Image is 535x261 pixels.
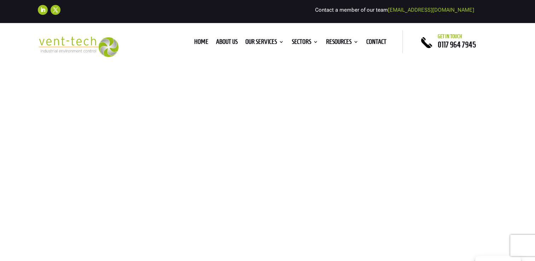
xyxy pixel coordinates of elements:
span: Contact a member of our team [315,7,474,13]
a: Contact [366,39,386,47]
a: Resources [326,39,359,47]
a: Our Services [245,39,284,47]
a: Follow on X [51,5,60,15]
img: 2023-09-27T08_35_16.549ZVENT-TECH---Clear-background [38,36,119,57]
a: 0117 964 7945 [438,40,476,49]
a: Home [194,39,208,47]
a: [EMAIL_ADDRESS][DOMAIN_NAME] [388,7,474,13]
a: About us [216,39,238,47]
span: Get in touch [438,34,462,39]
a: Follow on LinkedIn [38,5,48,15]
a: Sectors [292,39,318,47]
